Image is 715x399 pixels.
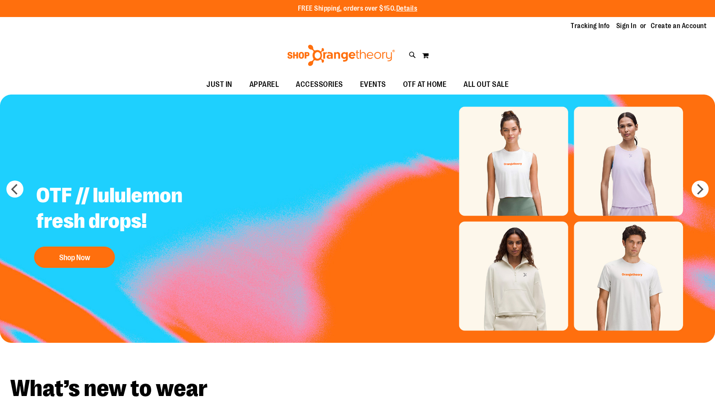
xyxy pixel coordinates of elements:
a: Create an Account [651,21,707,31]
span: JUST IN [206,75,232,94]
a: OTF // lululemon fresh drops! Shop Now [30,176,241,272]
p: FREE Shipping, orders over $150. [298,4,418,14]
button: prev [6,181,23,198]
h2: OTF // lululemon fresh drops! [30,176,241,242]
span: ACCESSORIES [296,75,343,94]
img: Shop Orangetheory [286,45,396,66]
a: Sign In [616,21,637,31]
a: Tracking Info [571,21,610,31]
span: EVENTS [360,75,386,94]
button: Shop Now [34,247,115,268]
button: next [692,181,709,198]
span: APPAREL [249,75,279,94]
span: ALL OUT SALE [463,75,509,94]
a: Details [396,5,418,12]
span: OTF AT HOME [403,75,447,94]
